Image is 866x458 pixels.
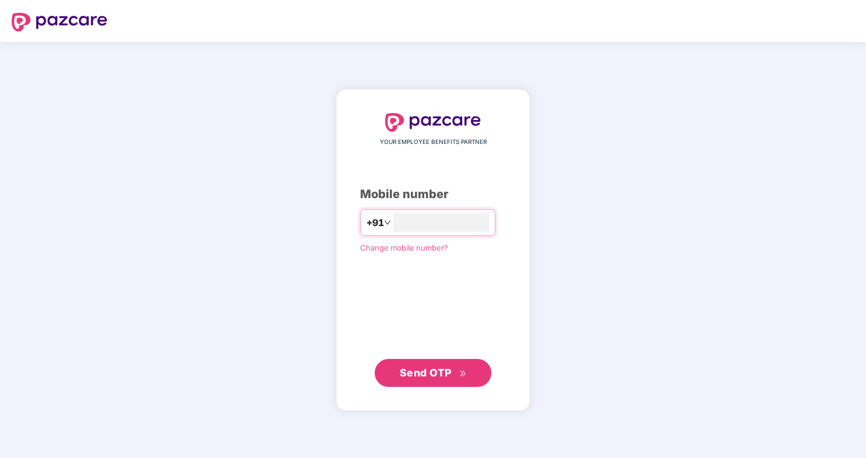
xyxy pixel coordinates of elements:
[375,359,491,387] button: Send OTPdouble-right
[385,113,481,132] img: logo
[459,370,467,378] span: double-right
[400,367,452,379] span: Send OTP
[380,138,487,147] span: YOUR EMPLOYEE BENEFITS PARTNER
[12,13,107,31] img: logo
[366,216,384,230] span: +91
[360,185,506,203] div: Mobile number
[360,243,448,252] a: Change mobile number?
[384,219,391,226] span: down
